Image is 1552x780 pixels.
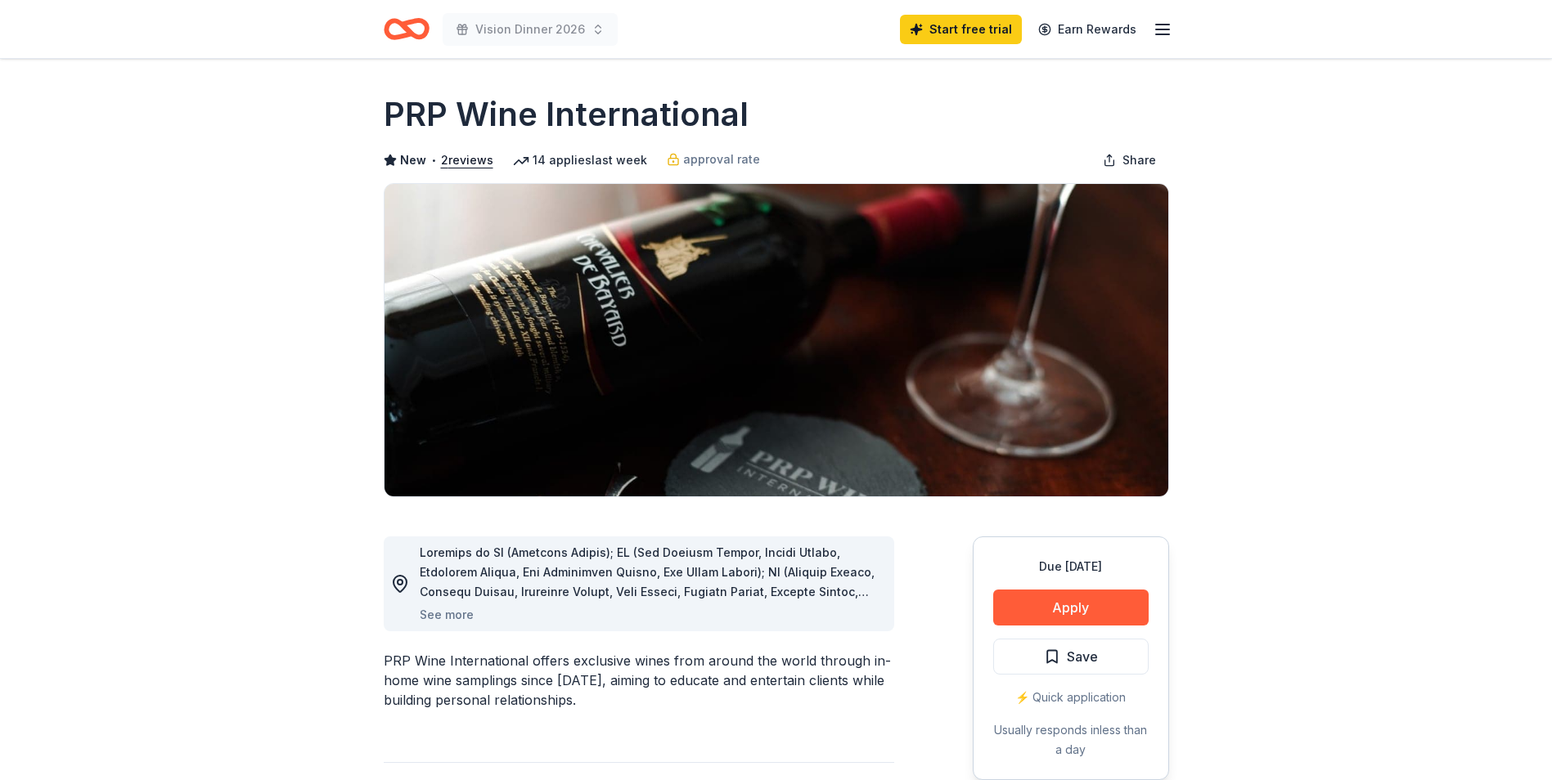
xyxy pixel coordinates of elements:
[400,150,426,170] span: New
[384,92,749,137] h1: PRP Wine International
[993,639,1149,675] button: Save
[1067,646,1098,667] span: Save
[384,10,430,48] a: Home
[420,605,474,625] button: See more
[513,150,647,170] div: 14 applies last week
[1028,15,1146,44] a: Earn Rewards
[1090,144,1169,177] button: Share
[475,20,585,39] span: Vision Dinner 2026
[993,720,1149,760] div: Usually responds in less than a day
[441,150,493,170] button: 2reviews
[993,589,1149,625] button: Apply
[993,688,1149,707] div: ⚡️ Quick application
[430,154,436,167] span: •
[443,13,618,46] button: Vision Dinner 2026
[683,150,760,169] span: approval rate
[993,557,1149,576] div: Due [DATE]
[900,15,1022,44] a: Start free trial
[384,651,894,710] div: PRP Wine International offers exclusive wines from around the world through in-home wine sampling...
[385,184,1168,496] img: Image for PRP Wine International
[1122,150,1156,170] span: Share
[667,150,760,169] a: approval rate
